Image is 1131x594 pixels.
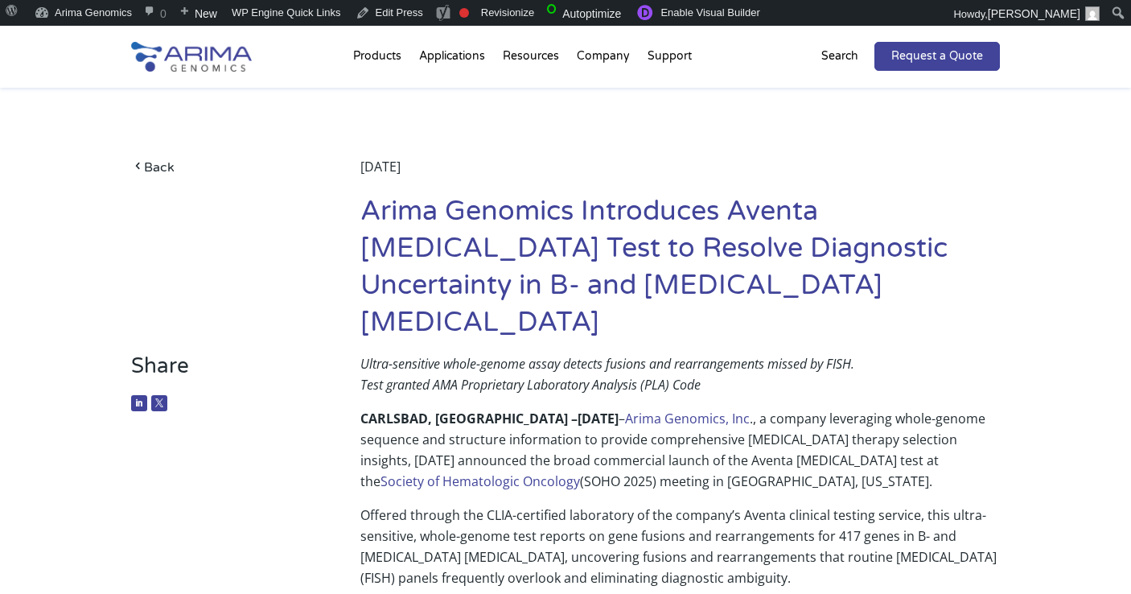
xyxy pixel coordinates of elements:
div: [DATE] [360,156,1000,193]
b: [DATE] [578,410,619,427]
a: Back [131,156,312,178]
h1: Arima Genomics Introduces Aventa [MEDICAL_DATA] Test to Resolve Diagnostic Uncertainty in B- and ... [360,193,1000,353]
img: Arima-Genomics-logo [131,42,252,72]
b: CARLSBAD, [GEOGRAPHIC_DATA] – [360,410,578,427]
span: [PERSON_NAME] [988,7,1080,20]
div: Focus keyphrase not set [459,8,469,18]
a: Request a Quote [874,42,1000,71]
p: – ., a company leveraging whole-genome sequence and structure information to provide comprehensiv... [360,408,1000,505]
a: Society of Hematologic Oncology [380,472,580,490]
em: Test granted AMA Proprietary Laboratory Analysis (PLA) Code [360,376,701,394]
a: Arima Genomics, Inc [625,410,750,427]
p: Search [821,46,858,67]
h3: Share [131,353,312,391]
em: Ultra-sensitive whole-genome assay detects fusions and rearrangements missed by FISH. [360,355,854,373]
